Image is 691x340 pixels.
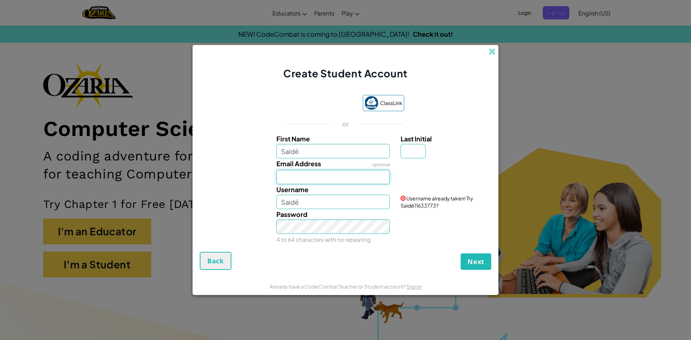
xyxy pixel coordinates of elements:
span: Create Student Account [283,67,407,80]
span: Next [468,257,484,266]
span: Password [276,210,307,218]
span: First Name [276,135,310,143]
span: ClassLink [380,98,402,108]
span: Already have a CodeCombat Teacher or Student account? [270,283,407,290]
iframe: Botón de Acceder con Google [284,96,359,112]
span: Username already taken! Try Saidé11633773? [401,195,473,209]
a: Sign in [407,283,422,290]
span: Username [276,185,308,194]
button: Back [200,252,231,270]
span: Last Initial [401,135,432,143]
small: 4 to 64 characters with no repeating [276,236,371,243]
img: classlink-logo-small.png [365,96,378,110]
p: or [342,119,349,128]
span: Email Address [276,159,321,168]
button: Next [461,253,491,270]
span: Back [207,257,224,265]
span: optional [372,162,390,167]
